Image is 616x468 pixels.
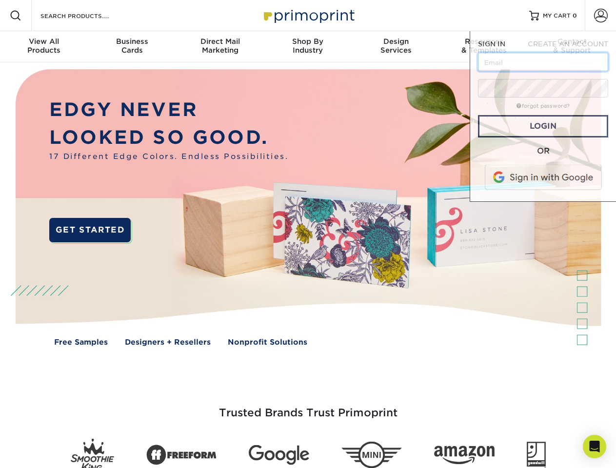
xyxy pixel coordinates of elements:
[543,12,571,20] span: MY CART
[440,37,528,55] div: & Templates
[49,124,288,152] p: LOOKED SO GOOD.
[440,31,528,62] a: Resources& Templates
[352,37,440,46] span: Design
[527,442,546,468] img: Goodwill
[88,37,176,55] div: Cards
[259,5,357,26] img: Primoprint
[434,446,495,465] img: Amazon
[352,37,440,55] div: Services
[228,337,307,348] a: Nonprofit Solutions
[264,37,352,46] span: Shop By
[440,37,528,46] span: Resources
[49,151,288,162] span: 17 Different Edge Colors. Endless Possibilities.
[88,31,176,62] a: BusinessCards
[49,96,288,124] p: EDGY NEVER
[264,37,352,55] div: Industry
[23,383,594,431] h3: Trusted Brands Trust Primoprint
[528,40,608,48] span: CREATE AN ACCOUNT
[249,445,309,465] img: Google
[478,115,608,137] a: Login
[176,37,264,55] div: Marketing
[573,12,577,19] span: 0
[517,103,570,109] a: forgot password?
[583,435,606,458] div: Open Intercom Messenger
[176,31,264,62] a: Direct MailMarketing
[352,31,440,62] a: DesignServices
[478,53,608,71] input: Email
[49,218,131,242] a: GET STARTED
[478,145,608,157] div: OR
[54,337,108,348] a: Free Samples
[88,37,176,46] span: Business
[264,31,352,62] a: Shop ByIndustry
[40,10,135,21] input: SEARCH PRODUCTS.....
[176,37,264,46] span: Direct Mail
[478,40,505,48] span: SIGN IN
[125,337,211,348] a: Designers + Resellers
